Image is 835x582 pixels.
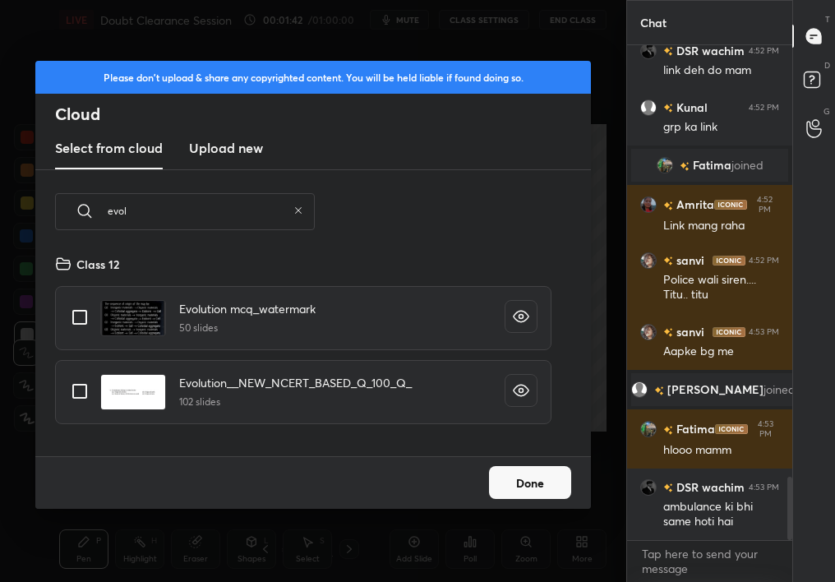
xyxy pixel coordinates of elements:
div: 4:53 PM [749,327,779,337]
p: G [823,105,830,118]
div: 4:53 PM [749,483,779,492]
div: Link mang raha [663,218,779,234]
img: no-rating-badge.077c3623.svg [663,426,673,435]
img: no-rating-badge.077c3623.svg [663,104,673,113]
img: b2e1a323176342adadd1e41dd0bee694.jpg [640,324,657,340]
div: link deh do mam [663,62,779,79]
img: default.png [640,99,657,116]
h5: 102 slides [179,395,412,409]
img: no-rating-badge.077c3623.svg [654,386,664,395]
span: Fatima [693,159,731,172]
h2: Cloud [55,104,591,125]
img: default.png [631,381,648,398]
img: 7c4149a04aa048cdba5c36878c0c5df6.jpg [640,196,657,213]
h3: Select from cloud [55,138,163,158]
img: 78c32bf36ec54317b9e09d071536b893.jpg [640,421,657,437]
img: b2e1a323176342adadd1e41dd0bee694.jpg [640,252,657,269]
p: Chat [627,1,680,44]
div: grid [35,249,571,456]
h6: DSR wachim [673,478,745,496]
div: ambulance ki bhi same hoti hai [663,499,779,530]
h4: Evolution__NEW_NCERT_BASED_Q_100_Q_ [179,374,412,391]
img: 78c32bf36ec54317b9e09d071536b893.jpg [657,157,673,173]
img: no-rating-badge.077c3623.svg [663,47,673,56]
div: 4:52 PM [749,256,779,266]
h6: Kunal [673,99,708,116]
img: no-rating-badge.077c3623.svg [663,483,673,492]
input: Search [108,176,287,246]
div: 4:53 PM [751,419,779,439]
img: iconic-dark.1390631f.png [714,200,747,210]
span: joined [731,159,763,172]
img: no-rating-badge.077c3623.svg [663,201,673,210]
img: 14397f2209a74b83820b0245bfce1806.jpg [640,479,657,496]
img: no-rating-badge.077c3623.svg [680,162,690,171]
h3: Upload new [189,138,263,158]
div: 4:52 PM [749,46,779,56]
img: no-rating-badge.077c3623.svg [663,328,673,337]
div: Police wali siren.... Titu.. titu [663,272,779,303]
div: Please don't upload & share any copyrighted content. You will be held liable if found doing so. [35,61,591,94]
img: iconic-dark.1390631f.png [715,424,748,434]
div: Aapke bg me [663,344,779,360]
h4: Class 12 [76,256,119,273]
h6: DSR wachim [673,42,745,59]
h6: Fatima [673,421,715,438]
h6: sanvi [673,252,704,269]
img: 175258159795005D.pdf [100,374,166,410]
img: iconic-dark.1390631f.png [713,256,745,266]
img: 14397f2209a74b83820b0245bfce1806.jpg [640,43,657,59]
div: hlooo mamm [663,442,779,459]
div: 4:52 PM [750,195,779,215]
img: no-rating-badge.077c3623.svg [663,256,673,266]
span: joined [763,383,796,396]
div: grp ka link [663,119,779,136]
span: [PERSON_NAME] [667,383,763,396]
div: 4:52 PM [749,103,779,113]
h4: Evolution mcq_watermark [179,300,316,317]
p: D [824,59,830,72]
img: iconic-dark.1390631f.png [713,327,745,337]
p: T [825,13,830,25]
div: grid [627,45,792,540]
button: Done [489,466,571,499]
h6: Amrita [673,196,714,214]
h5: 50 slides [179,321,316,335]
h6: sanvi [673,323,704,340]
img: 1707723051ORUP9I.pdf [100,300,166,336]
